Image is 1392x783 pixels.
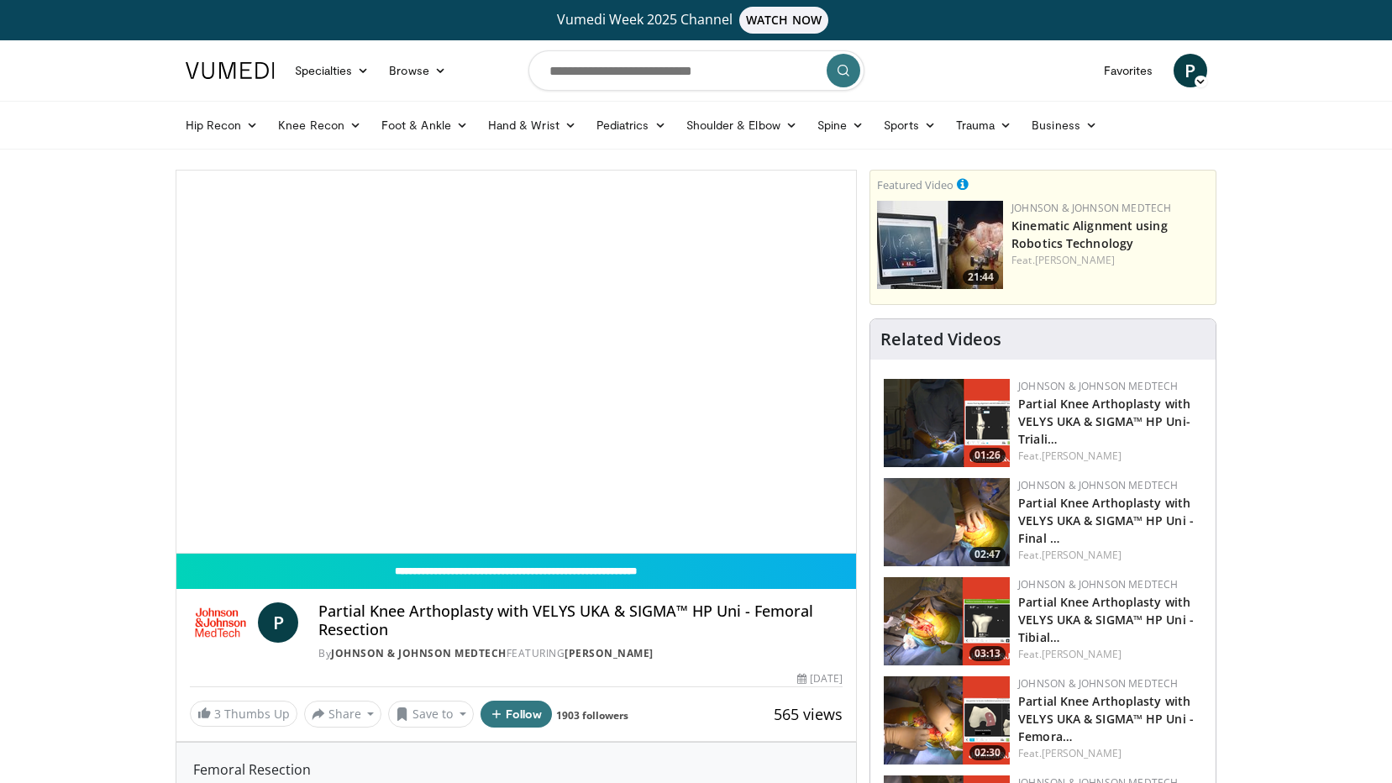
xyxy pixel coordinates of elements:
div: Feat. [1018,746,1202,761]
a: Shoulder & Elbow [676,108,807,142]
span: 3 [214,706,221,722]
a: Johnson & Johnson MedTech [1018,577,1178,591]
video-js: Video Player [176,171,857,554]
a: 1903 followers [556,708,628,723]
a: 02:30 [884,676,1010,765]
a: Partial Knee Arthoplasty with VELYS UKA & SIGMA™ HP Uni - Femora… [1018,693,1194,744]
img: fca33e5d-2676-4c0d-8432-0e27cf4af401.png.150x105_q85_crop-smart_upscale.png [884,577,1010,665]
small: Featured Video [877,177,953,192]
div: Feat. [1018,449,1202,464]
a: Knee Recon [268,108,371,142]
img: VuMedi Logo [186,62,275,79]
a: [PERSON_NAME] [1035,253,1115,267]
span: 03:13 [969,646,1006,661]
a: Vumedi Week 2025 ChannelWATCH NOW [188,7,1205,34]
h4: Partial Knee Arthoplasty with VELYS UKA & SIGMA™ HP Uni - Femoral Resection [318,602,843,638]
a: [PERSON_NAME] [1042,647,1121,661]
span: 02:47 [969,547,1006,562]
img: 27e23ca4-618a-4dda-a54e-349283c0b62a.png.150x105_q85_crop-smart_upscale.png [884,676,1010,765]
span: 01:26 [969,448,1006,463]
a: Johnson & Johnson MedTech [1018,478,1178,492]
span: WATCH NOW [739,7,828,34]
span: 02:30 [969,745,1006,760]
a: [PERSON_NAME] [565,646,654,660]
div: Feat. [1018,548,1202,563]
a: 3 Thumbs Up [190,701,297,727]
a: Browse [379,54,456,87]
a: Johnson & Johnson MedTech [1018,676,1178,691]
a: Business [1022,108,1107,142]
img: Johnson & Johnson MedTech [190,602,252,643]
a: Hand & Wrist [478,108,586,142]
a: Johnson & Johnson MedTech [1011,201,1171,215]
button: Save to [388,701,474,728]
a: Sports [874,108,946,142]
div: Feat. [1018,647,1202,662]
a: 01:26 [884,379,1010,467]
span: 21:44 [963,270,999,285]
span: 565 views [774,704,843,724]
a: Johnson & Johnson MedTech [331,646,507,660]
div: By FEATURING [318,646,843,661]
a: Foot & Ankle [371,108,478,142]
div: Feat. [1011,253,1209,268]
a: Hip Recon [176,108,269,142]
a: [PERSON_NAME] [1042,746,1121,760]
a: 03:13 [884,577,1010,665]
a: 21:44 [877,201,1003,289]
a: Favorites [1094,54,1164,87]
a: Partial Knee Arthoplasty with VELYS UKA & SIGMA™ HP Uni - Tibial… [1018,594,1194,645]
a: Partial Knee Arthoplasty with VELYS UKA & SIGMA™ HP Uni - Final … [1018,495,1194,546]
img: 2dac1888-fcb6-4628-a152-be974a3fbb82.png.150x105_q85_crop-smart_upscale.png [884,478,1010,566]
div: [DATE] [797,671,843,686]
a: [PERSON_NAME] [1042,449,1121,463]
button: Follow [481,701,553,728]
a: P [258,602,298,643]
a: P [1174,54,1207,87]
h4: Related Videos [880,329,1001,349]
input: Search topics, interventions [528,50,864,91]
a: 02:47 [884,478,1010,566]
a: Spine [807,108,874,142]
a: Trauma [946,108,1022,142]
a: Pediatrics [586,108,676,142]
a: [PERSON_NAME] [1042,548,1121,562]
img: 85482610-0380-4aae-aa4a-4a9be0c1a4f1.150x105_q85_crop-smart_upscale.jpg [877,201,1003,289]
a: Johnson & Johnson MedTech [1018,379,1178,393]
img: 54517014-b7e0-49d7-8366-be4d35b6cc59.png.150x105_q85_crop-smart_upscale.png [884,379,1010,467]
a: Kinematic Alignment using Robotics Technology [1011,218,1168,251]
a: Partial Knee Arthoplasty with VELYS UKA & SIGMA™ HP Uni- Triali… [1018,396,1190,447]
a: Specialties [285,54,380,87]
button: Share [304,701,382,728]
